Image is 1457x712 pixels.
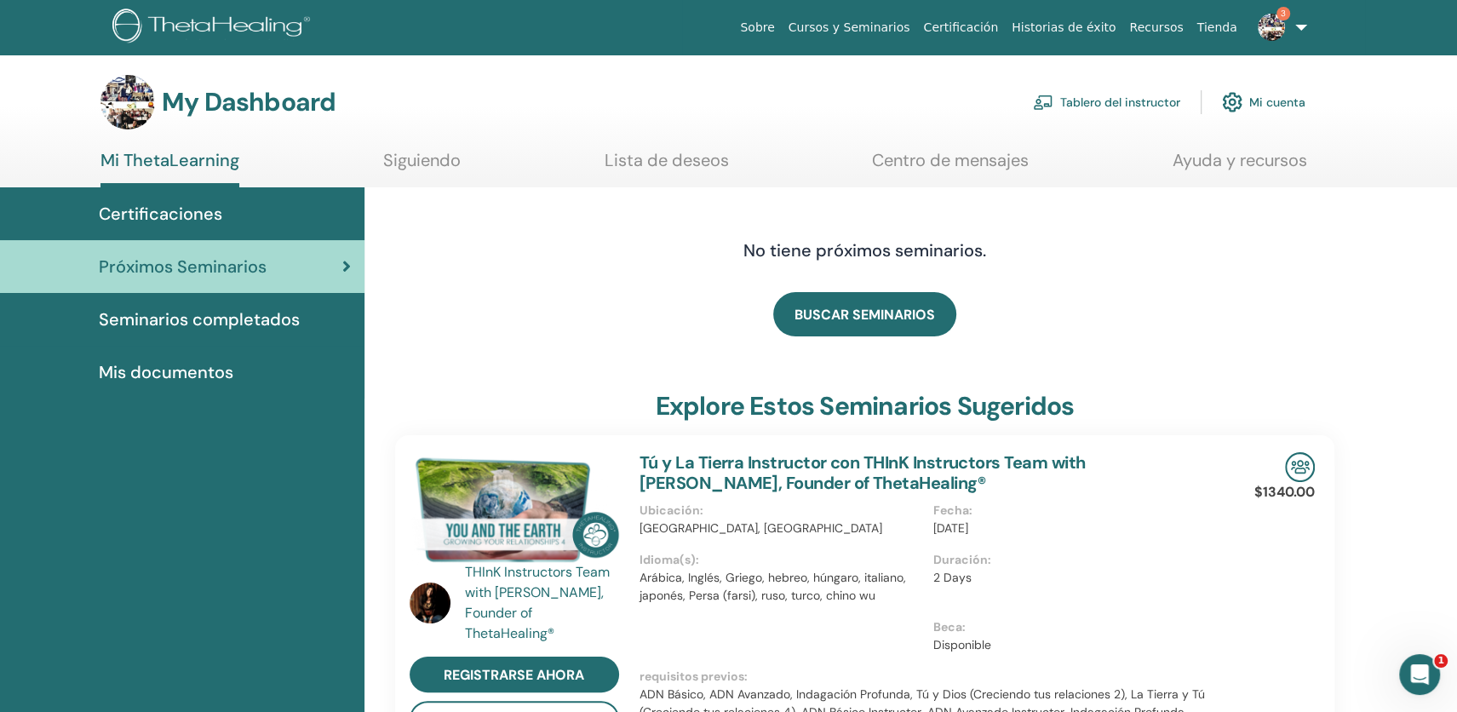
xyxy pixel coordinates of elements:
p: Disponible [932,636,1216,654]
a: Historias de éxito [1005,12,1122,43]
span: 1 [1434,654,1448,668]
a: Ayuda y recursos [1173,150,1307,183]
h3: Explore estos seminarios sugeridos [655,391,1074,422]
p: 2 Days [932,569,1216,587]
a: Certificación [916,12,1005,43]
p: Arábica, Inglés, Griego, hebreo, húngaro, italiano, japonés, Persa (farsi), ruso, turco, chino wu [640,569,923,605]
a: Mi cuenta [1222,83,1305,121]
a: Siguiendo [383,150,461,183]
p: [GEOGRAPHIC_DATA], [GEOGRAPHIC_DATA] [640,520,923,537]
a: registrarse ahora [410,657,619,692]
a: Tú y La Tierra Instructor con THInK Instructors Team with [PERSON_NAME], Founder of ThetaHealing® [640,451,1086,494]
a: Cursos y Seminarios [782,12,917,43]
a: Recursos [1122,12,1190,43]
img: logo.png [112,9,316,47]
iframe: Intercom live chat [1399,654,1440,695]
h3: My Dashboard [162,87,336,118]
img: default.jpg [410,583,450,623]
p: Idioma(s) : [640,551,923,569]
a: Tienda [1190,12,1244,43]
a: THInK Instructors Team with [PERSON_NAME], Founder of ThetaHealing® [465,562,622,644]
a: Centro de mensajes [872,150,1029,183]
p: Duración : [932,551,1216,569]
span: Seminarios completados [99,307,300,332]
a: Sobre [733,12,781,43]
h4: No tiene próximos seminarios. [596,240,1133,261]
span: Próximos Seminarios [99,254,267,279]
p: Fecha : [932,502,1216,520]
span: 3 [1276,7,1290,20]
img: Tú y La Tierra Instructor [410,452,619,567]
img: default.jpg [100,75,155,129]
p: Beca : [932,618,1216,636]
img: chalkboard-teacher.svg [1033,95,1053,110]
span: Mis documentos [99,359,233,385]
span: BUSCAR SEMINARIOS [794,306,935,324]
p: Ubicación : [640,502,923,520]
img: cog.svg [1222,88,1242,117]
img: In-Person Seminar [1285,452,1315,482]
p: requisitos previos : [640,668,1226,686]
a: BUSCAR SEMINARIOS [773,292,956,336]
p: [DATE] [932,520,1216,537]
a: Tablero del instructor [1033,83,1180,121]
a: Mi ThetaLearning [100,150,239,187]
a: Lista de deseos [605,150,729,183]
img: default.jpg [1258,14,1285,41]
span: Certificaciones [99,201,222,227]
p: $1340.00 [1254,482,1315,502]
span: registrarse ahora [444,666,584,684]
